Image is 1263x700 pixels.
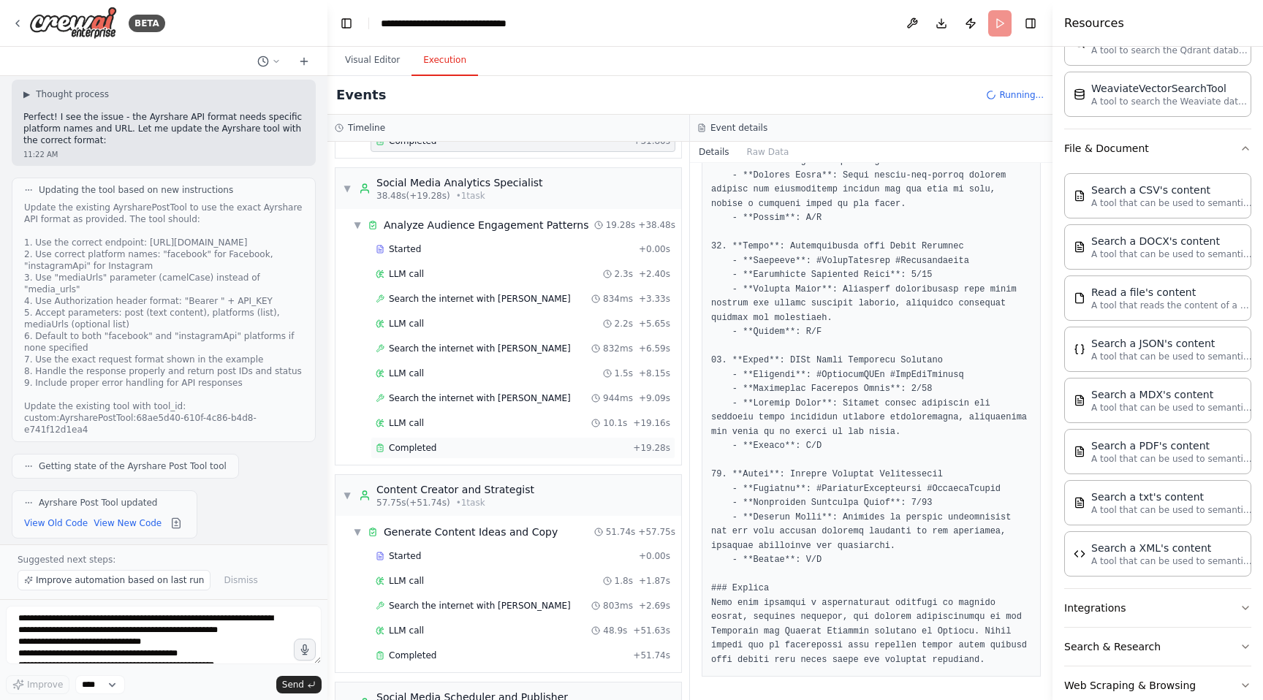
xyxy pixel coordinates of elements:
[1064,628,1251,666] button: Search & Research
[603,417,627,429] span: 10.1s
[1020,13,1041,34] button: Hide right sidebar
[39,184,233,196] span: Updating the tool based on new instructions
[292,53,316,70] button: Start a new chat
[376,482,534,497] div: Content Creator and Strategist
[639,343,670,354] span: + 6.59s
[1091,81,1252,96] div: WeaviateVectorSearchTool
[603,293,633,305] span: 834ms
[1091,490,1252,504] div: Search a txt's content
[603,625,627,636] span: 48.9s
[216,570,265,590] button: Dismiss
[690,142,738,162] button: Details
[333,45,411,76] button: Visual Editor
[336,85,386,105] h2: Events
[639,368,670,379] span: + 8.15s
[738,142,798,162] button: Raw Data
[633,650,670,661] span: + 51.74s
[381,16,545,31] nav: breadcrumb
[389,417,424,429] span: LLM call
[615,318,633,330] span: 2.2s
[39,497,157,509] span: Ayrshare Post Tool updated
[639,575,670,587] span: + 1.87s
[1074,292,1085,304] img: FileReadTool
[1074,88,1085,100] img: WeaviateVectorSearchTool
[639,600,670,612] span: + 2.69s
[348,122,385,134] h3: Timeline
[1091,336,1252,351] div: Search a JSON's content
[343,183,352,194] span: ▼
[456,190,485,202] span: • 1 task
[6,675,69,694] button: Improve
[456,497,485,509] span: • 1 task
[343,490,352,501] span: ▼
[376,175,543,190] div: Social Media Analytics Specialist
[24,514,88,532] button: View Old Code
[1074,395,1085,406] img: MDXSearchTool
[638,526,675,538] span: + 57.75s
[1074,241,1085,253] img: DOCXSearchTool
[606,526,636,538] span: 51.74s
[710,122,767,134] h3: Event details
[282,679,304,691] span: Send
[1074,497,1085,509] img: TXTSearchTool
[638,219,675,231] span: + 38.48s
[389,268,424,280] span: LLM call
[389,575,424,587] span: LLM call
[29,7,117,39] img: Logo
[1091,541,1252,555] div: Search a XML's content
[36,574,204,586] span: Improve automation based on last run
[39,460,227,472] span: Getting state of the Ayrshare Post Tool tool
[276,676,322,693] button: Send
[1091,555,1252,567] p: A tool that can be used to semantic search a query from a XML's content.
[1064,15,1124,32] h4: Resources
[639,318,670,330] span: + 5.65s
[23,112,304,146] p: Perfect! I see the issue - the Ayrshare API format needs specific platform names and URL. Let me ...
[1091,45,1252,56] p: A tool to search the Qdrant database for relevant information on internal documents.
[353,526,362,538] span: ▼
[384,525,558,539] div: Generate Content Ideas and Copy
[1091,197,1252,209] p: A tool that can be used to semantic search a query from a CSV's content.
[615,575,633,587] span: 1.8s
[1074,343,1085,355] img: JSONSearchTool
[23,88,109,100] button: ▶Thought process
[606,219,636,231] span: 19.28s
[1091,285,1252,300] div: Read a file's content
[1091,351,1252,362] p: A tool that can be used to semantic search a query from a JSON's content.
[129,15,165,32] div: BETA
[999,89,1044,101] span: Running...
[1091,402,1252,414] p: A tool that can be used to semantic search a query from a MDX's content.
[389,243,421,255] span: Started
[1091,504,1252,516] p: A tool that can be used to semantic search a query from a txt's content.
[389,600,571,612] span: Search the internet with [PERSON_NAME]
[389,625,424,636] span: LLM call
[639,268,670,280] span: + 2.40s
[36,88,109,100] span: Thought process
[384,218,589,232] div: Analyze Audience Engagement Patterns
[639,243,670,255] span: + 0.00s
[1091,183,1252,197] div: Search a CSV's content
[24,202,303,435] div: Update the existing AyrsharePostTool to use the exact Ayrshare API format as provided. The tool s...
[639,293,670,305] span: + 3.33s
[389,550,421,562] span: Started
[23,88,30,100] span: ▶
[1091,387,1252,402] div: Search a MDX's content
[633,625,670,636] span: + 51.63s
[224,574,257,586] span: Dismiss
[1091,453,1252,465] p: A tool that can be used to semantic search a query from a PDF's content.
[389,650,436,661] span: Completed
[639,392,670,404] span: + 9.09s
[411,45,478,76] button: Execution
[18,570,210,590] button: Improve automation based on last run
[1091,234,1252,248] div: Search a DOCX's content
[1074,190,1085,202] img: CSVSearchTool
[1091,438,1252,453] div: Search a PDF's content
[389,392,571,404] span: Search the internet with [PERSON_NAME]
[1064,129,1251,167] button: File & Document
[1074,446,1085,457] img: PDFSearchTool
[353,219,362,231] span: ▼
[603,343,633,354] span: 832ms
[18,554,310,566] p: Suggested next steps:
[1064,167,1251,588] div: File & Document
[251,53,287,70] button: Switch to previous chat
[389,293,571,305] span: Search the internet with [PERSON_NAME]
